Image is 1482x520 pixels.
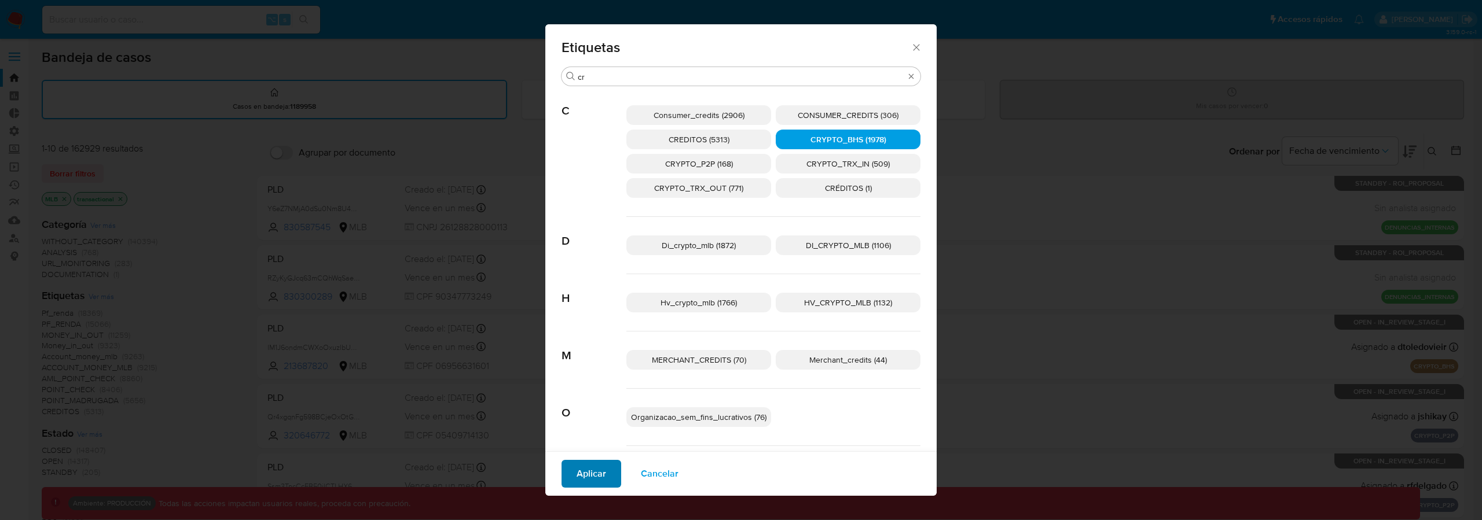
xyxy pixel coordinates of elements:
span: CRÉDITOS (1) [825,182,872,194]
div: Organizacao_sem_fins_lucrativos (76) [626,407,771,427]
div: CRYPTO_P2P (168) [626,154,771,174]
span: R [562,446,626,477]
button: Borrar [907,72,916,81]
button: Buscar [566,72,575,81]
div: Hv_crypto_mlb (1766) [626,293,771,312]
span: MERCHANT_CREDITS (70) [652,354,746,366]
button: Aplicar [562,460,621,488]
span: Merchant_credits (44) [809,354,887,366]
span: D [562,217,626,248]
span: Cancelar [641,461,678,486]
button: Cerrar [911,42,921,52]
div: CRYPTO_TRX_OUT (771) [626,178,771,198]
span: CRYPTO_TRX_OUT (771) [654,182,743,194]
div: CRÉDITOS (1) [776,178,920,198]
div: HV_CRYPTO_MLB (1132) [776,293,920,312]
span: CRYPTO_TRX_IN (509) [806,158,890,169]
span: Consumer_credits (2906) [654,109,744,121]
div: Di_crypto_mlb (1872) [626,235,771,255]
span: CREDITOS (5313) [669,134,729,145]
span: C [562,87,626,118]
span: Aplicar [577,461,606,486]
div: CONSUMER_CREDITS (306) [776,105,920,125]
span: M [562,331,626,363]
input: Buscar filtro [578,72,904,82]
span: CONSUMER_CREDITS (306) [798,109,898,121]
span: CRYPTO_BHS (1978) [810,134,886,145]
span: HV_CRYPTO_MLB (1132) [804,297,892,308]
div: CRYPTO_TRX_IN (509) [776,154,920,174]
button: Cancelar [626,460,694,488]
div: CREDITOS (5313) [626,130,771,149]
span: H [562,274,626,305]
div: DI_CRYPTO_MLB (1106) [776,235,920,255]
div: Consumer_credits (2906) [626,105,771,125]
span: Etiquetas [562,40,911,54]
span: Hv_crypto_mlb (1766) [661,297,737,308]
span: Organizacao_sem_fins_lucrativos (76) [631,411,766,423]
span: DI_CRYPTO_MLB (1106) [806,239,891,251]
div: MERCHANT_CREDITS (70) [626,350,771,370]
div: CRYPTO_BHS (1978) [776,130,920,149]
div: Merchant_credits (44) [776,350,920,370]
span: CRYPTO_P2P (168) [665,158,733,169]
span: O [562,389,626,420]
span: Di_crypto_mlb (1872) [662,239,736,251]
